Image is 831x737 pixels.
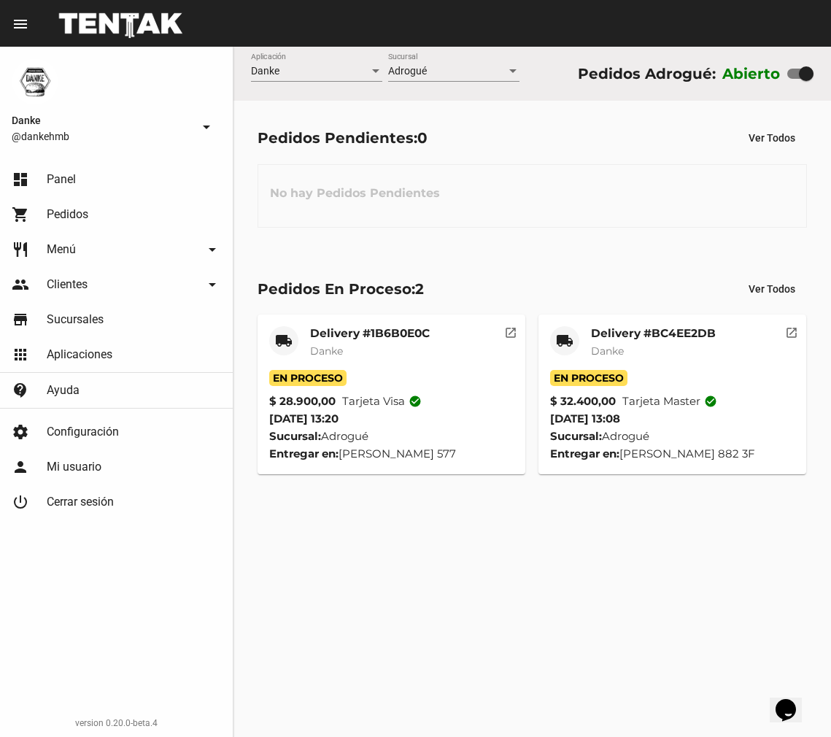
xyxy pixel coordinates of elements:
[749,283,795,295] span: Ver Todos
[550,370,627,386] span: En Proceso
[47,172,76,187] span: Panel
[269,370,347,386] span: En Proceso
[12,458,29,476] mat-icon: person
[578,62,716,85] div: Pedidos Adrogué:
[47,495,114,509] span: Cerrar sesión
[591,344,624,358] span: Danke
[12,58,58,105] img: 1d4517d0-56da-456b-81f5-6111ccf01445.png
[12,129,192,144] span: @dankehmb
[770,679,816,722] iframe: chat widget
[47,277,88,292] span: Clientes
[269,412,339,425] span: [DATE] 13:20
[251,65,279,77] span: Danke
[269,429,321,443] strong: Sucursal:
[47,312,104,327] span: Sucursales
[269,393,336,410] strong: $ 28.900,00
[12,382,29,399] mat-icon: contact_support
[12,423,29,441] mat-icon: settings
[737,125,807,151] button: Ver Todos
[417,129,428,147] span: 0
[556,332,573,350] mat-icon: local_shipping
[550,445,795,463] div: [PERSON_NAME] 882 3F
[12,15,29,33] mat-icon: menu
[550,393,616,410] strong: $ 32.400,00
[269,428,514,445] div: Adrogué
[591,326,716,341] mat-card-title: Delivery #BC4EE2DB
[269,447,339,460] strong: Entregar en:
[12,112,192,129] span: Danke
[12,716,221,730] div: version 0.20.0-beta.4
[12,311,29,328] mat-icon: store
[12,241,29,258] mat-icon: restaurant
[12,276,29,293] mat-icon: people
[622,393,717,410] span: Tarjeta master
[275,332,293,350] mat-icon: local_shipping
[47,347,112,362] span: Aplicaciones
[47,242,76,257] span: Menú
[258,126,428,150] div: Pedidos Pendientes:
[785,324,798,337] mat-icon: open_in_new
[269,445,514,463] div: [PERSON_NAME] 577
[504,324,517,337] mat-icon: open_in_new
[550,428,795,445] div: Adrogué
[258,277,424,301] div: Pedidos En Proceso:
[47,207,88,222] span: Pedidos
[310,344,343,358] span: Danke
[310,326,430,341] mat-card-title: Delivery #1B6B0E0C
[415,280,424,298] span: 2
[342,393,422,410] span: Tarjeta visa
[258,171,452,215] h3: No hay Pedidos Pendientes
[47,425,119,439] span: Configuración
[12,346,29,363] mat-icon: apps
[12,206,29,223] mat-icon: shopping_cart
[12,493,29,511] mat-icon: power_settings_new
[198,118,215,136] mat-icon: arrow_drop_down
[204,276,221,293] mat-icon: arrow_drop_down
[204,241,221,258] mat-icon: arrow_drop_down
[47,460,101,474] span: Mi usuario
[550,412,620,425] span: [DATE] 13:08
[409,395,422,408] mat-icon: check_circle
[47,383,80,398] span: Ayuda
[737,276,807,302] button: Ver Todos
[749,132,795,144] span: Ver Todos
[550,429,602,443] strong: Sucursal:
[12,171,29,188] mat-icon: dashboard
[722,62,781,85] label: Abierto
[550,447,619,460] strong: Entregar en:
[704,395,717,408] mat-icon: check_circle
[388,65,427,77] span: Adrogué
